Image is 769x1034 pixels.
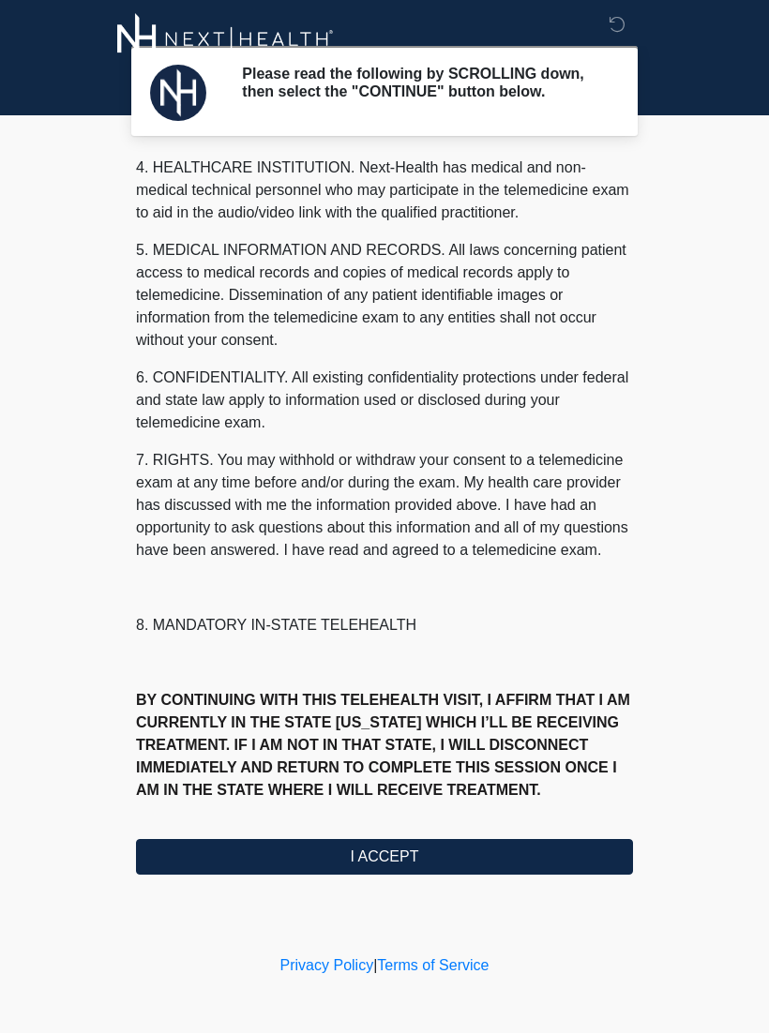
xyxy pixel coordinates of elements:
[117,14,334,66] img: Next-Health Logo
[242,66,605,101] h2: Please read the following by SCROLLING down, then select the "CONTINUE" button below.
[377,958,489,974] a: Terms of Service
[136,367,633,435] p: 6. CONFIDENTIALITY. All existing confidentiality protections under federal and state law apply to...
[136,615,633,637] p: 8. MANDATORY IN-STATE TELEHEALTH
[136,240,633,352] p: 5. MEDICAL INFORMATION AND RECORDS. All laws concerning patient access to medical records and cop...
[150,66,206,122] img: Agent Avatar
[136,840,633,876] button: I ACCEPT
[136,693,630,799] strong: BY CONTINUING WITH THIS TELEHEALTH VISIT, I AFFIRM THAT I AM CURRENTLY IN THE STATE [US_STATE] WH...
[280,958,374,974] a: Privacy Policy
[136,450,633,562] p: 7. RIGHTS. You may withhold or withdraw your consent to a telemedicine exam at any time before an...
[136,157,633,225] p: 4. HEALTHCARE INSTITUTION. Next-Health has medical and non-medical technical personnel who may pa...
[373,958,377,974] a: |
